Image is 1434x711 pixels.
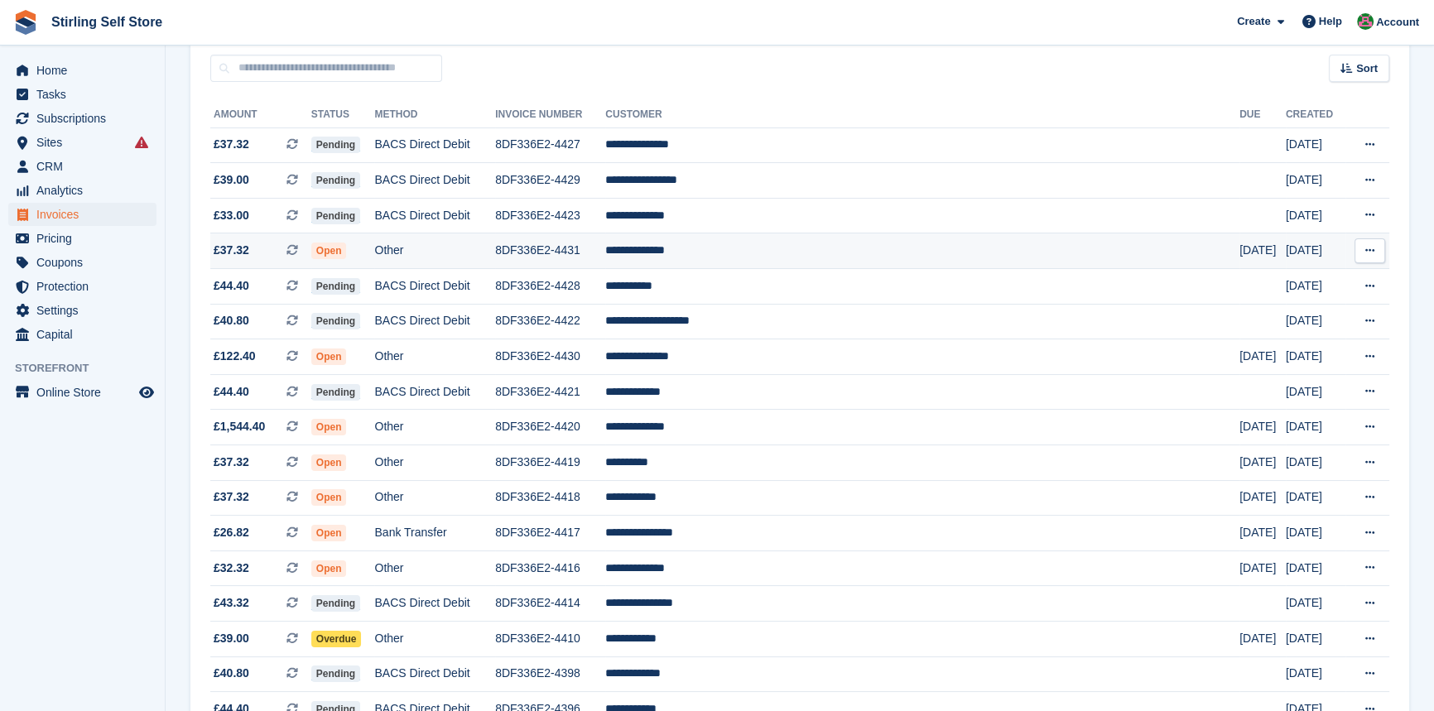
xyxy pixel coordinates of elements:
td: 8DF336E2-4429 [495,163,605,199]
td: [DATE] [1286,586,1345,622]
span: Pending [311,665,360,682]
td: 8DF336E2-4428 [495,269,605,305]
span: £43.32 [214,594,249,612]
img: stora-icon-8386f47178a22dfd0bd8f6a31ec36ba5ce8667c1dd55bd0f319d3a0aa187defe.svg [13,10,38,35]
span: £33.00 [214,207,249,224]
td: 8DF336E2-4430 [495,339,605,375]
td: 8DF336E2-4419 [495,445,605,481]
td: [DATE] [1239,445,1286,481]
span: £26.82 [214,524,249,541]
td: 8DF336E2-4410 [495,622,605,657]
td: Other [374,339,495,375]
span: Open [311,489,347,506]
td: Other [374,445,495,481]
a: menu [8,155,156,178]
th: Due [1239,102,1286,128]
span: £44.40 [214,383,249,401]
span: Open [311,560,347,577]
td: BACS Direct Debit [374,127,495,163]
img: Lucy [1357,13,1374,30]
a: menu [8,59,156,82]
span: Home [36,59,136,82]
span: Pending [311,313,360,329]
td: [DATE] [1239,339,1286,375]
td: BACS Direct Debit [374,374,495,410]
td: [DATE] [1286,269,1345,305]
a: menu [8,203,156,226]
a: Preview store [137,382,156,402]
span: Pending [311,137,360,153]
td: 8DF336E2-4398 [495,656,605,692]
span: Overdue [311,631,362,647]
th: Status [311,102,375,128]
span: £39.00 [214,630,249,647]
span: Invoices [36,203,136,226]
td: BACS Direct Debit [374,163,495,199]
a: menu [8,107,156,130]
span: Protection [36,275,136,298]
span: Subscriptions [36,107,136,130]
td: [DATE] [1286,233,1345,269]
span: £40.80 [214,312,249,329]
td: [DATE] [1286,339,1345,375]
i: Smart entry sync failures have occurred [135,136,148,149]
span: £122.40 [214,348,256,365]
span: Pending [311,384,360,401]
th: Created [1286,102,1345,128]
span: Pending [311,172,360,189]
td: [DATE] [1286,374,1345,410]
span: Capital [36,323,136,346]
td: [DATE] [1286,480,1345,516]
td: [DATE] [1286,304,1345,339]
a: menu [8,299,156,322]
td: Other [374,480,495,516]
td: BACS Direct Debit [374,269,495,305]
td: 8DF336E2-4416 [495,550,605,586]
td: 8DF336E2-4420 [495,410,605,445]
td: Bank Transfer [374,516,495,551]
td: [DATE] [1239,410,1286,445]
td: Other [374,410,495,445]
span: £32.32 [214,560,249,577]
td: [DATE] [1239,480,1286,516]
span: £39.00 [214,171,249,189]
a: menu [8,323,156,346]
span: Open [311,454,347,471]
td: Other [374,550,495,586]
td: [DATE] [1286,622,1345,657]
td: 8DF336E2-4417 [495,516,605,551]
span: Analytics [36,179,136,202]
a: Stirling Self Store [45,8,169,36]
span: Open [311,348,347,365]
span: Open [311,243,347,259]
td: [DATE] [1286,410,1345,445]
td: BACS Direct Debit [374,586,495,622]
span: Storefront [15,360,165,377]
td: [DATE] [1286,550,1345,586]
td: BACS Direct Debit [374,656,495,692]
td: Other [374,622,495,657]
td: Other [374,233,495,269]
span: Pricing [36,227,136,250]
td: 8DF336E2-4421 [495,374,605,410]
td: [DATE] [1286,445,1345,481]
span: Online Store [36,381,136,404]
a: menu [8,83,156,106]
span: Help [1319,13,1342,30]
td: [DATE] [1286,163,1345,199]
td: BACS Direct Debit [374,304,495,339]
span: £37.32 [214,242,249,259]
span: Settings [36,299,136,322]
a: menu [8,381,156,404]
span: £37.32 [214,488,249,506]
span: £37.32 [214,454,249,471]
td: [DATE] [1286,516,1345,551]
a: menu [8,179,156,202]
span: £44.40 [214,277,249,295]
td: 8DF336E2-4431 [495,233,605,269]
td: 8DF336E2-4423 [495,198,605,233]
td: [DATE] [1286,656,1345,692]
a: menu [8,131,156,154]
span: CRM [36,155,136,178]
span: £40.80 [214,665,249,682]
